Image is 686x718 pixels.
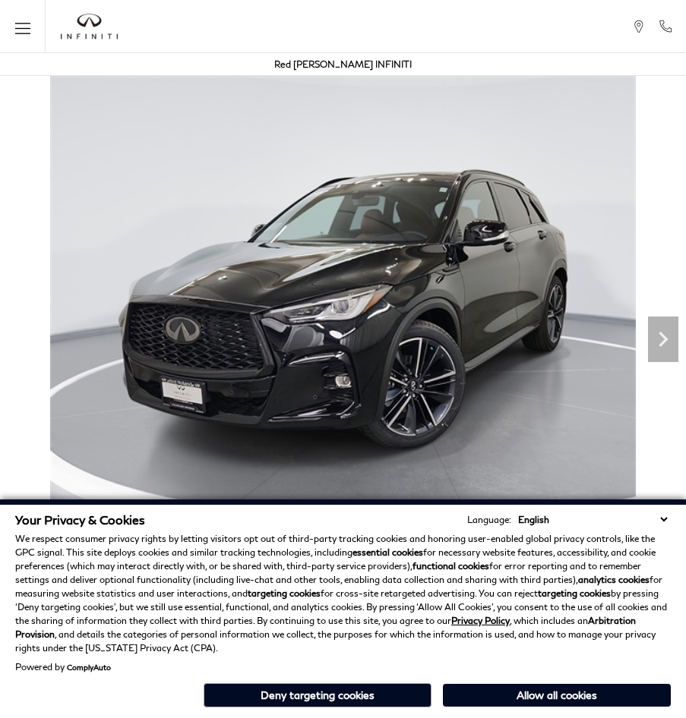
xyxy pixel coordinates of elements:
strong: targeting cookies [248,587,321,599]
div: Next [648,316,678,362]
a: ComplyAuto [67,663,111,672]
p: We respect consumer privacy rights by letting visitors opt out of third-party tracking cookies an... [15,532,671,655]
a: Privacy Policy [451,615,510,626]
strong: functional cookies [413,560,489,572]
a: infiniti [61,14,118,39]
button: Deny targeting cookies [204,683,432,707]
strong: targeting cookies [538,587,611,599]
button: Allow all cookies [443,684,671,707]
strong: essential cookies [352,546,423,558]
select: Language Select [514,512,671,527]
div: Powered by [15,663,111,672]
strong: analytics cookies [578,574,650,585]
a: Red [PERSON_NAME] INFINITI [274,58,412,70]
div: Language: [467,515,511,524]
img: INFINITI [61,14,118,39]
span: Your Privacy & Cookies [15,512,145,527]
